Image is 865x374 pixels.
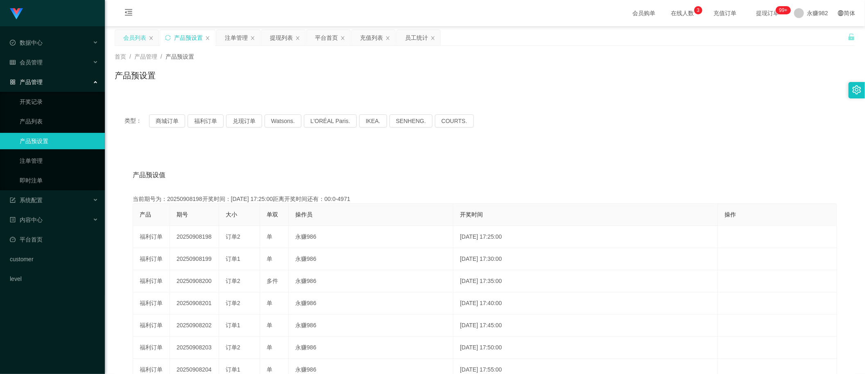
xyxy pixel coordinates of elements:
div: 当前期号为：20250908198开奖时间：[DATE] 17:25:00距离开奖时间还有：00:0-4971 [133,195,837,203]
span: 操作 [725,211,736,218]
span: 订单2 [226,233,240,240]
span: 充值订单 [710,10,741,16]
a: 注单管理 [20,153,98,169]
td: 20250908199 [170,248,219,270]
button: IKEA. [359,114,387,128]
i: 图标: sync [165,35,171,41]
td: [DATE] 17:25:00 [453,226,718,248]
span: 类型： [125,114,149,128]
td: 福利订单 [133,292,170,315]
span: 操作员 [295,211,312,218]
a: 图标: dashboard平台首页 [10,231,98,248]
a: 开奖记录 [20,93,98,110]
div: 提现列表 [270,30,293,46]
sup: 276 [776,6,790,14]
span: / [129,53,131,60]
td: 福利订单 [133,248,170,270]
td: [DATE] 17:40:00 [453,292,718,315]
i: 图标: menu-fold [115,0,143,27]
button: Watsons. [265,114,301,128]
i: 图标: appstore-o [10,79,16,85]
span: 提现订单 [752,10,783,16]
span: 多件 [267,278,278,284]
i: 图标: close [250,36,255,41]
button: L'ORÉAL Paris. [304,114,357,128]
i: 图标: table [10,59,16,65]
span: 首页 [115,53,126,60]
div: 注单管理 [225,30,248,46]
span: 订单1 [226,322,240,328]
i: 图标: close [295,36,300,41]
div: 产品预设置 [174,30,203,46]
span: 产品 [140,211,151,218]
td: [DATE] 17:45:00 [453,315,718,337]
span: 在线人数 [667,10,698,16]
td: [DATE] 17:50:00 [453,337,718,359]
i: 图标: close [149,36,154,41]
div: 平台首页 [315,30,338,46]
a: customer [10,251,98,267]
td: 福利订单 [133,270,170,292]
span: 开奖时间 [460,211,483,218]
h1: 产品预设置 [115,69,156,82]
span: 订单2 [226,344,240,351]
span: 期号 [177,211,188,218]
span: 订单1 [226,255,240,262]
td: 20250908200 [170,270,219,292]
span: / [161,53,162,60]
div: 会员列表 [123,30,146,46]
td: [DATE] 17:35:00 [453,270,718,292]
td: 20250908202 [170,315,219,337]
span: 会员管理 [10,59,43,66]
td: 福利订单 [133,337,170,359]
span: 产品预设值 [133,170,165,180]
i: 图标: close [205,36,210,41]
td: 永赚986 [289,226,453,248]
span: 产品管理 [134,53,157,60]
td: 永赚986 [289,315,453,337]
span: 产品预设置 [165,53,194,60]
i: 图标: unlock [848,33,855,41]
i: 图标: close [340,36,345,41]
td: 永赚986 [289,270,453,292]
div: 充值列表 [360,30,383,46]
span: 单 [267,344,272,351]
span: 产品管理 [10,79,43,85]
a: 产品列表 [20,113,98,130]
button: 福利订单 [188,114,224,128]
i: 图标: setting [852,85,861,94]
span: 系统配置 [10,197,43,203]
td: 20250908201 [170,292,219,315]
span: 内容中心 [10,217,43,223]
td: 永赚986 [289,337,453,359]
span: 单 [267,233,272,240]
span: 单 [267,322,272,328]
i: 图标: check-circle-o [10,40,16,46]
span: 单 [267,366,272,373]
a: 产品预设置 [20,133,98,149]
p: 3 [697,6,700,14]
a: 即时注单 [20,172,98,189]
button: COURTS. [435,114,474,128]
td: [DATE] 17:30:00 [453,248,718,270]
td: 福利订单 [133,226,170,248]
i: 图标: global [838,10,844,16]
td: 福利订单 [133,315,170,337]
div: 员工统计 [405,30,428,46]
td: 永赚986 [289,292,453,315]
td: 20250908203 [170,337,219,359]
span: 数据中心 [10,39,43,46]
span: 订单2 [226,300,240,306]
span: 单 [267,300,272,306]
span: 订单2 [226,278,240,284]
td: 永赚986 [289,248,453,270]
i: 图标: close [430,36,435,41]
a: level [10,271,98,287]
i: 图标: form [10,197,16,203]
span: 大小 [226,211,237,218]
i: 图标: profile [10,217,16,223]
button: SENHENG. [389,114,432,128]
sup: 3 [694,6,702,14]
i: 图标: close [385,36,390,41]
span: 单双 [267,211,278,218]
